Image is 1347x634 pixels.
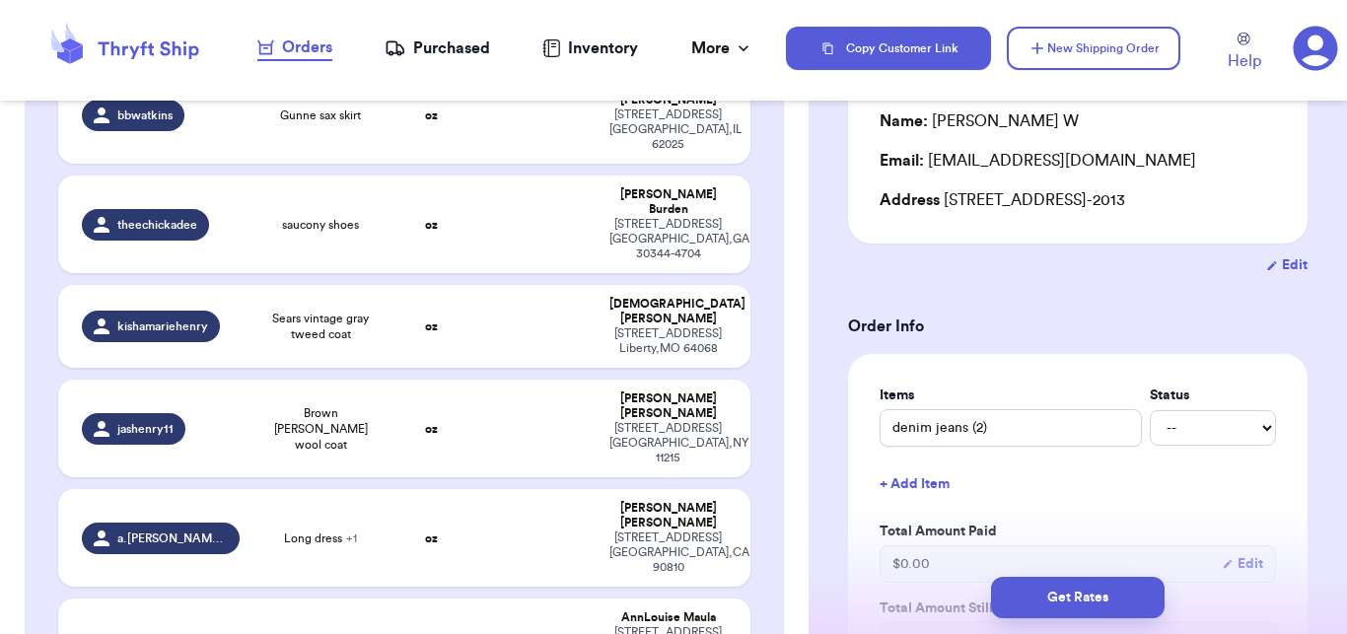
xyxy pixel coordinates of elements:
strong: oz [425,532,438,544]
span: Brown [PERSON_NAME] wool coat [263,405,378,453]
div: [PERSON_NAME] [PERSON_NAME] [609,501,727,530]
span: jashenry11 [117,421,174,437]
span: saucony shoes [282,217,359,233]
button: Get Rates [991,577,1165,618]
button: + Add Item [872,462,1284,506]
a: Help [1228,33,1261,73]
span: theechickadee [117,217,197,233]
label: Items [880,386,1142,405]
button: Edit [1266,255,1308,275]
div: [EMAIL_ADDRESS][DOMAIN_NAME] [880,149,1276,173]
label: Status [1150,386,1276,405]
span: bbwatkins [117,107,173,123]
div: [PERSON_NAME] Burden [609,187,727,217]
strong: oz [425,219,438,231]
div: [PERSON_NAME] [PERSON_NAME] [609,391,727,421]
span: a.[PERSON_NAME].inthe.mewdow [117,530,229,546]
span: Gunne sax skirt [280,107,361,123]
span: Name: [880,113,928,129]
strong: oz [425,320,438,332]
div: [STREET_ADDRESS] [GEOGRAPHIC_DATA] , CA 90810 [609,530,727,575]
div: [PERSON_NAME] W [880,109,1079,133]
div: [STREET_ADDRESS]-2013 [880,188,1276,212]
div: [STREET_ADDRESS] Liberty , MO 64068 [609,326,727,356]
div: Orders [257,35,332,59]
div: [STREET_ADDRESS] [GEOGRAPHIC_DATA] , NY 11215 [609,421,727,465]
div: [DEMOGRAPHIC_DATA] [PERSON_NAME] [609,297,727,326]
button: Edit [1222,554,1263,574]
strong: oz [425,423,438,435]
button: Copy Customer Link [786,27,991,70]
button: New Shipping Order [1007,27,1180,70]
a: Inventory [542,36,638,60]
span: kishamariehenry [117,318,208,334]
strong: oz [425,109,438,121]
div: More [691,36,753,60]
span: Sears vintage gray tweed coat [263,311,378,342]
span: Help [1228,49,1261,73]
span: Long dress [284,530,357,546]
span: $ 0.00 [892,554,930,574]
a: Purchased [385,36,490,60]
span: Email: [880,153,924,169]
label: Total Amount Paid [880,522,1276,541]
span: Address [880,192,940,208]
div: AnnLouise Maula [609,610,727,625]
div: [STREET_ADDRESS] [GEOGRAPHIC_DATA] , GA 30344-4704 [609,217,727,261]
a: Orders [257,35,332,61]
h3: Order Info [848,315,1308,338]
div: [STREET_ADDRESS] [GEOGRAPHIC_DATA] , IL 62025 [609,107,727,152]
span: + 1 [346,532,357,544]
